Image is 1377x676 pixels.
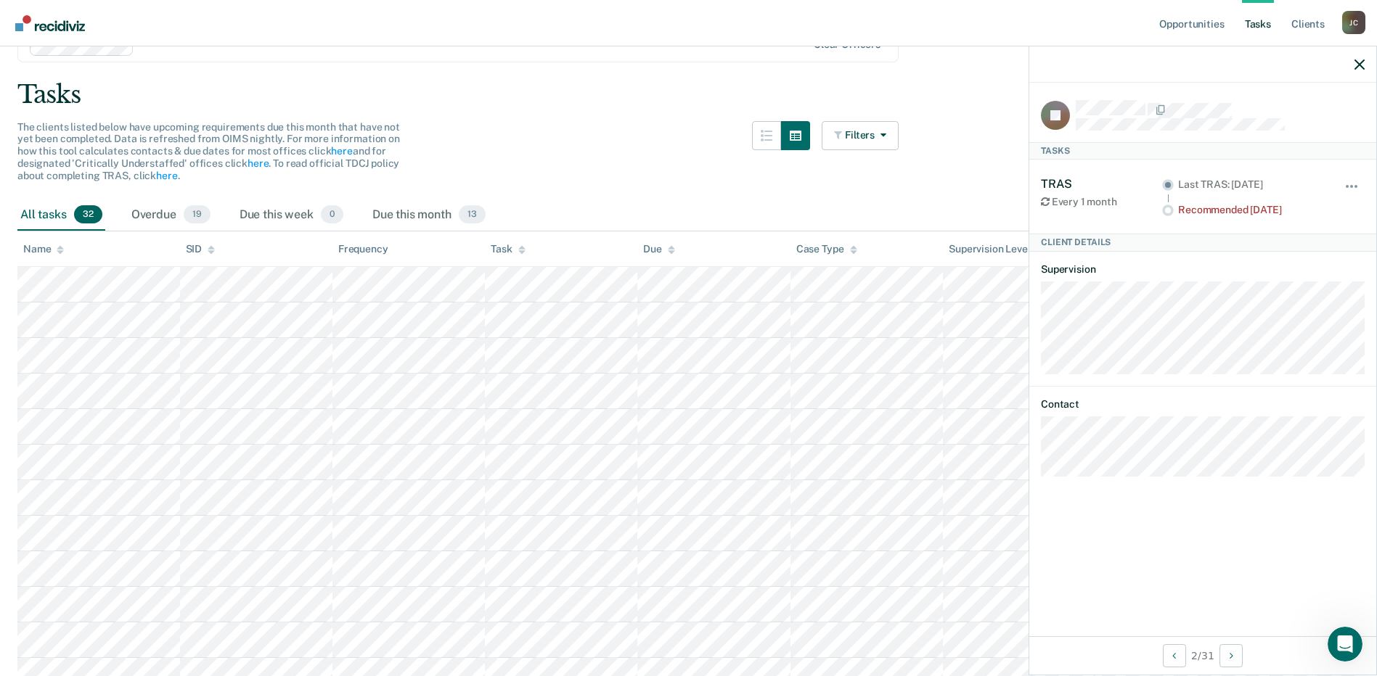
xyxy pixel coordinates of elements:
div: Frequency [338,243,388,255]
div: Recommended [DATE] [1178,204,1324,216]
div: Overdue [128,199,213,231]
div: TRAS [1041,177,1162,191]
div: Task [491,243,525,255]
button: Next Client [1219,644,1243,667]
div: Last TRAS: [DATE] [1178,178,1324,191]
button: Previous Client [1163,644,1186,667]
div: Due this month [369,199,489,231]
span: 19 [184,205,211,224]
a: here [331,145,352,157]
div: Tasks [1029,142,1376,160]
div: Supervision Level [949,243,1044,255]
div: Due [643,243,675,255]
div: 2 / 31 [1029,636,1376,675]
div: Due this week [237,199,346,231]
a: here [248,157,269,169]
img: Recidiviz [15,15,85,31]
dt: Contact [1041,398,1365,411]
span: 32 [74,205,102,224]
span: The clients listed below have upcoming requirements due this month that have not yet been complet... [17,121,400,181]
iframe: Intercom live chat [1328,627,1362,661]
span: 13 [459,205,486,224]
dt: Supervision [1041,263,1365,276]
span: 0 [321,205,343,224]
div: All tasks [17,199,105,231]
button: Profile dropdown button [1342,11,1365,34]
div: Name [23,243,64,255]
div: Tasks [17,80,1360,110]
div: Case Type [796,243,857,255]
div: Client Details [1029,234,1376,251]
a: here [156,170,177,181]
div: J C [1342,11,1365,34]
button: Filters [822,121,899,150]
div: SID [186,243,216,255]
div: Every 1 month [1041,196,1162,208]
